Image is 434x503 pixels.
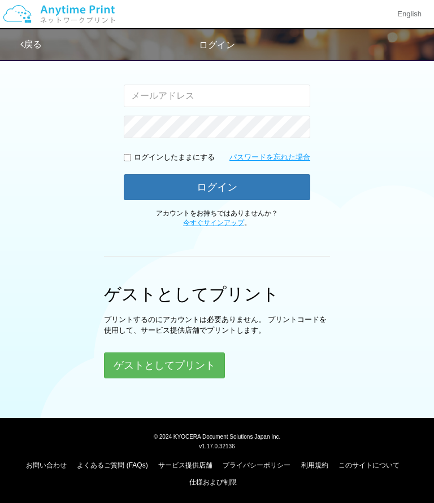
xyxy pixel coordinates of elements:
[20,39,42,49] a: 戻る
[199,40,235,50] span: ログイン
[124,174,310,200] button: ログイン
[104,285,330,303] h1: ゲストとしてプリント
[104,315,330,336] p: プリントするのにアカウントは必要ありません。 プリントコードを使用して、サービス提供店舗でプリントします。
[104,352,225,378] button: ゲストとしてプリント
[229,152,310,163] a: パスワードを忘れた場合
[199,443,235,449] span: v1.17.0.32136
[189,478,237,486] a: 仕様および制限
[26,461,67,469] a: お問い合わせ
[183,219,244,227] a: 今すぐサインアップ
[134,152,215,163] p: ログインしたままにする
[301,461,328,469] a: 利用規約
[77,461,147,469] a: よくあるご質問 (FAQs)
[124,85,310,107] input: メールアドレス
[338,461,400,469] a: このサイトについて
[223,461,290,469] a: プライバシーポリシー
[158,461,212,469] a: サービス提供店舗
[183,219,251,227] span: 。
[154,433,281,440] span: © 2024 KYOCERA Document Solutions Japan Inc.
[124,209,310,228] p: アカウントをお持ちではありませんか？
